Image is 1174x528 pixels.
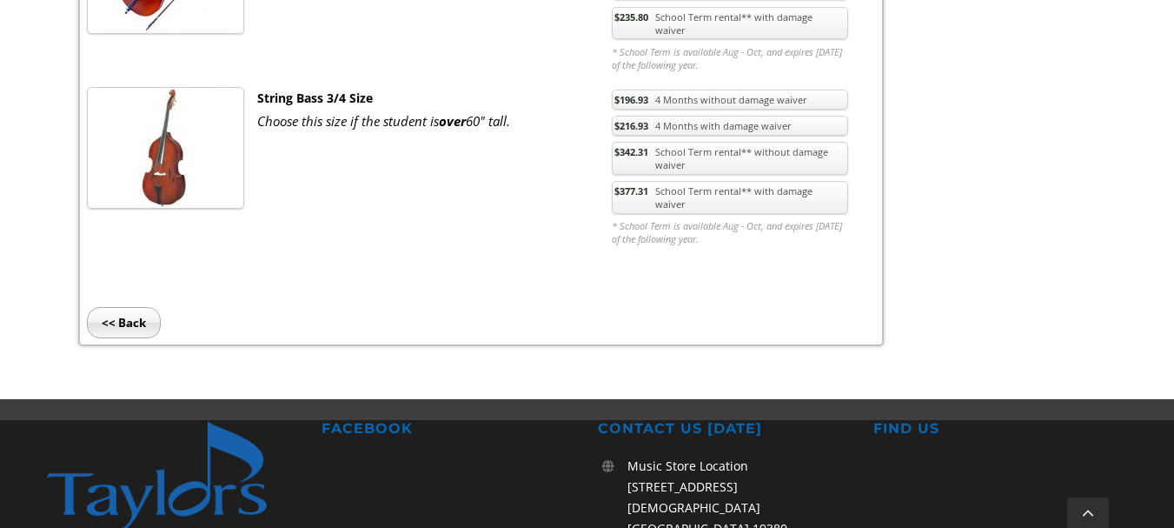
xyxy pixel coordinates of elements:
[614,184,648,197] span: $377.31
[322,420,576,438] h2: FACEBOOK
[598,420,852,438] h2: CONTACT US [DATE]
[614,119,648,132] span: $216.93
[612,45,848,71] em: * School Term is available Aug - Oct, and expires [DATE] of the following year.
[439,112,466,130] strong: over
[614,10,648,23] span: $235.80
[614,145,648,158] span: $342.31
[873,420,1128,438] h2: FIND US
[612,181,848,214] a: $377.31School Term rental** with damage waiver
[106,88,226,208] img: th_1fc34dab4bdaff02a3697e89cb8f30dd_1340462126BassDoublethreeqtr.jpg
[612,116,848,136] a: $216.934 Months with damage waiver
[257,112,510,130] em: Choose this size if the student is 60" tall.
[87,307,161,338] input: << Back
[257,87,586,110] div: String Bass 3/4 Size
[612,7,848,40] a: $235.80School Term rental** with damage waiver
[612,90,848,110] a: $196.934 Months without damage waiver
[614,93,648,106] span: $196.93
[612,219,848,245] em: * School Term is available Aug - Oct, and expires [DATE] of the following year.
[612,142,848,175] a: $342.31School Term rental** without damage waiver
